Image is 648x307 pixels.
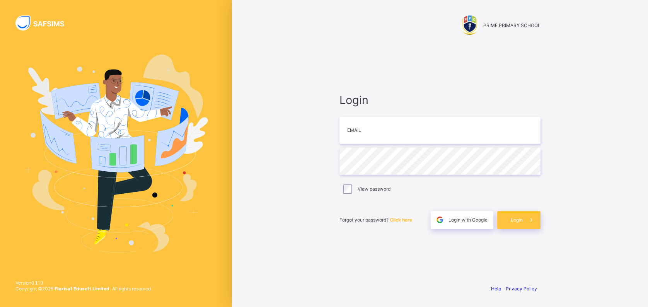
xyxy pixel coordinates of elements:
[15,280,152,286] span: Version 0.1.19
[448,217,488,223] span: Login with Google
[339,217,412,223] span: Forgot your password?
[24,55,208,252] img: Hero Image
[435,215,444,224] img: google.396cfc9801f0270233282035f929180a.svg
[55,286,111,292] strong: Flexisaf Edusoft Limited.
[506,286,537,292] a: Privacy Policy
[15,286,152,292] span: Copyright © 2025 All rights reserved.
[15,15,73,31] img: SAFSIMS Logo
[390,217,412,223] a: Click here
[339,93,541,107] span: Login
[511,217,523,223] span: Login
[491,286,501,292] a: Help
[358,186,391,192] label: View password
[483,22,541,28] span: PRIME PRIMARY SCHOOL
